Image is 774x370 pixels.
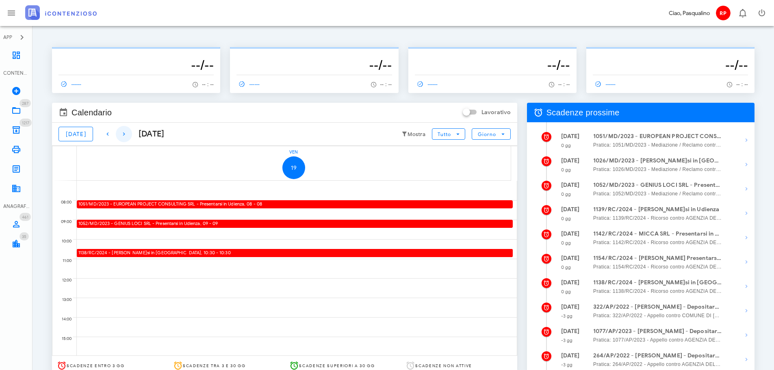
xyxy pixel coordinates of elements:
[561,206,580,213] strong: [DATE]
[408,131,425,138] small: Mostra
[738,351,754,368] button: Mostra dettagli
[65,131,86,138] span: [DATE]
[477,131,496,137] span: Giorno
[78,200,513,208] span: , 08 - 08
[561,328,580,335] strong: [DATE]
[733,3,752,23] button: Distintivo
[380,82,392,87] span: -- : --
[593,132,722,141] strong: 1051/MD/2023 - EUROPEAN PROJECT CONSULTING SRL - Presentarsi in Udienza
[59,127,93,141] button: [DATE]
[52,198,73,207] div: 08:00
[432,128,465,140] button: Tutto
[59,80,82,88] span: ------
[561,362,573,368] small: -3 gg
[561,352,580,359] strong: [DATE]
[415,57,570,73] h3: --/--
[593,50,748,57] p: --------------
[546,106,620,119] span: Scadenze prossime
[593,156,722,165] strong: 1026/MD/2023 - [PERSON_NAME]si in [GEOGRAPHIC_DATA]
[415,78,442,90] a: ------
[561,133,580,140] strong: [DATE]
[593,205,722,214] strong: 1139/RC/2024 - [PERSON_NAME]si in Udienza
[59,50,214,57] p: --------------
[282,156,305,179] button: 19
[299,363,375,368] span: Scadenze superiori a 30 gg
[593,327,722,336] strong: 1077/AP/2023 - [PERSON_NAME] - Depositare Documenti per Udienza
[561,182,580,188] strong: [DATE]
[561,157,580,164] strong: [DATE]
[52,315,73,324] div: 14:00
[72,106,112,119] span: Calendario
[738,156,754,173] button: Mostra dettagli
[561,313,573,319] small: -3 gg
[593,214,722,222] span: Pratica: 1139/RC/2024 - Ricorso contro AGENZIA DELLE ENTRATE - RISCOSSIONE (Udienza)
[561,303,580,310] strong: [DATE]
[593,287,722,295] span: Pratica: 1138/RC/2024 - Ricorso contro AGENZIA DELLE ENTRATE - RISCOSSIONE (Udienza)
[437,131,451,137] span: Tutto
[561,338,573,343] small: -3 gg
[738,205,754,221] button: Mostra dettagli
[236,78,263,90] a: ------
[738,229,754,246] button: Mostra dettagli
[78,250,201,255] strong: 1138/RC/2024 - [PERSON_NAME]si in [GEOGRAPHIC_DATA]
[593,303,722,312] strong: 322/AP/2022 - [PERSON_NAME] - Depositare Documenti per Udienza
[669,9,710,17] div: Ciao, Pasqualino
[236,80,260,88] span: ------
[472,128,510,140] button: Giorno
[738,278,754,294] button: Mostra dettagli
[593,190,722,198] span: Pratica: 1052/MD/2023 - Mediazione / Reclamo contro AGENZIA DELLE ENTRATE - RISCOSSIONE (Udienza)
[593,360,722,368] span: Pratica: 264/AP/2022 - Appello contro AGENZIA DELLE ENTRATE - RISCOSSIONE (Udienza)
[593,229,722,238] strong: 1142/RC/2024 - MICCA SRL - Presentarsi in Udienza
[59,57,214,73] h3: --/--
[52,334,73,343] div: 15:00
[561,216,571,221] small: 0 gg
[593,263,722,271] span: Pratica: 1154/RC/2024 - Ricorso contro AGENZIA DELLE ENTRATE - RISCOSSIONE (Udienza)
[52,217,73,226] div: 09:00
[236,50,392,57] p: --------------
[561,143,571,148] small: 0 gg
[78,249,513,257] span: , 10:30 - 10:30
[3,203,29,210] div: ANAGRAFICA
[593,141,722,149] span: Pratica: 1051/MD/2023 - Mediazione / Reclamo contro AGENZIA DELLE ENTRATE - RISCOSSIONE (Udienza)
[481,108,511,117] label: Lavorativo
[132,128,165,140] div: [DATE]
[22,234,26,239] span: 35
[738,327,754,343] button: Mostra dettagli
[738,181,754,197] button: Mostra dettagli
[593,78,620,90] a: ------
[593,312,722,320] span: Pratica: 322/AP/2022 - Appello contro COMUNE DI [GEOGRAPHIC_DATA] (Udienza)
[593,80,616,88] span: ------
[558,82,570,87] span: -- : --
[561,240,571,246] small: 0 gg
[25,5,97,20] img: logo-text-2x.png
[52,354,73,363] div: 16:00
[52,295,73,304] div: 13:00
[3,69,29,77] div: CONTENZIOSO
[561,230,580,237] strong: [DATE]
[561,264,571,270] small: 0 gg
[561,255,580,262] strong: [DATE]
[561,279,580,286] strong: [DATE]
[593,57,748,73] h3: --/--
[561,191,571,197] small: 0 gg
[593,238,722,247] span: Pratica: 1142/RC/2024 - Ricorso contro AGENZIA DELLE ENTRATE - RISCOSSIONE (Udienza)
[236,57,392,73] h3: --/--
[716,6,731,20] span: RP
[52,276,73,285] div: 12:00
[22,120,29,125] span: 1217
[593,181,722,190] strong: 1052/MD/2023 - GENIUS LOCI SRL - Presentarsi in Udienza
[59,78,85,90] a: ------
[202,82,214,87] span: -- : --
[282,164,305,171] span: 19
[78,220,513,227] span: , 09 - 09
[183,363,246,368] span: Scadenze tra 3 e 30 gg
[20,119,32,127] span: Distintivo
[20,213,31,221] span: Distintivo
[67,363,125,368] span: Scadenze entro 3 gg
[713,3,733,23] button: RP
[78,221,200,226] strong: 1052/MD/2023 - GENIUS LOCI SRL - Presentarsi in Udienza
[78,201,244,207] strong: 1051/MD/2023 - EUROPEAN PROJECT CONSULTING SRL - Presentarsi in Udienza
[52,237,73,246] div: 10:00
[593,351,722,360] strong: 264/AP/2022 - [PERSON_NAME] - Depositare Documenti per Udienza
[20,232,29,240] span: Distintivo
